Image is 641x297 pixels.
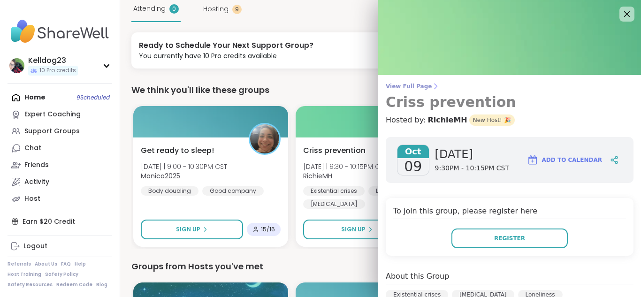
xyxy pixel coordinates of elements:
[386,83,633,111] a: View Full PageCriss prevention
[303,171,332,181] b: RichieMH
[341,225,366,234] span: Sign Up
[39,67,76,75] span: 10 Pro credits
[451,228,568,248] button: Register
[542,156,602,164] span: Add to Calendar
[8,213,112,230] div: Earn $20 Credit
[303,199,365,209] div: [MEDICAL_DATA]
[427,114,467,126] a: RichieMH
[8,106,112,123] a: Expert Coaching
[24,144,41,153] div: Chat
[397,145,429,158] span: Oct
[141,171,180,181] b: Monica2025
[386,83,633,90] span: View Full Page
[96,282,107,288] a: Blog
[56,282,92,288] a: Redeem Code
[303,145,366,156] span: Criss prevention
[393,206,626,219] h4: To join this group, please register here
[232,5,242,14] div: 9
[141,162,227,171] span: [DATE] | 9:00 - 10:30PM CST
[169,4,179,14] div: 0
[386,94,633,111] h3: Criss prevention
[8,282,53,288] a: Safety Resources
[261,226,275,233] span: 15 / 16
[139,40,313,51] div: Ready to Schedule Your Next Support Group?
[133,4,166,14] span: Attending
[35,261,57,267] a: About Us
[303,186,365,196] div: Existential crises
[303,162,387,171] span: [DATE] | 9:30 - 10:15PM CST
[24,127,80,136] div: Support Groups
[435,164,509,173] span: 9:30PM - 10:15PM CST
[139,51,313,61] div: You currently have 10 Pro credits available
[45,271,78,278] a: Safety Policy
[8,123,112,140] a: Support Groups
[176,225,200,234] span: Sign Up
[202,186,264,196] div: Good company
[141,220,243,239] button: Sign Up
[250,124,279,153] img: Monica2025
[523,149,606,171] button: Add to Calendar
[141,186,198,196] div: Body doubling
[8,190,112,207] a: Host
[8,174,112,190] a: Activity
[141,145,214,156] span: Get ready to sleep!
[435,147,509,162] span: [DATE]
[386,271,449,282] h4: About this Group
[23,242,47,251] div: Logout
[469,114,515,126] span: New Host! 🎉
[131,260,630,273] div: Groups from Hosts you've met
[8,238,112,255] a: Logout
[8,140,112,157] a: Chat
[404,158,422,175] span: 09
[131,84,630,97] div: We think you'll like these groups
[386,114,633,126] h4: Hosted by:
[8,271,41,278] a: Host Training
[24,194,40,204] div: Host
[75,261,86,267] a: Help
[28,55,78,66] div: Kelldog23
[24,160,49,170] div: Friends
[303,220,411,239] button: Sign Up
[527,154,538,166] img: ShareWell Logomark
[61,261,71,267] a: FAQ
[494,234,525,243] span: Register
[24,177,49,187] div: Activity
[368,186,413,196] div: Loneliness
[203,4,229,14] span: Hosting
[9,58,24,73] img: Kelldog23
[8,15,112,48] img: ShareWell Nav Logo
[24,110,81,119] div: Expert Coaching
[8,261,31,267] a: Referrals
[8,157,112,174] a: Friends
